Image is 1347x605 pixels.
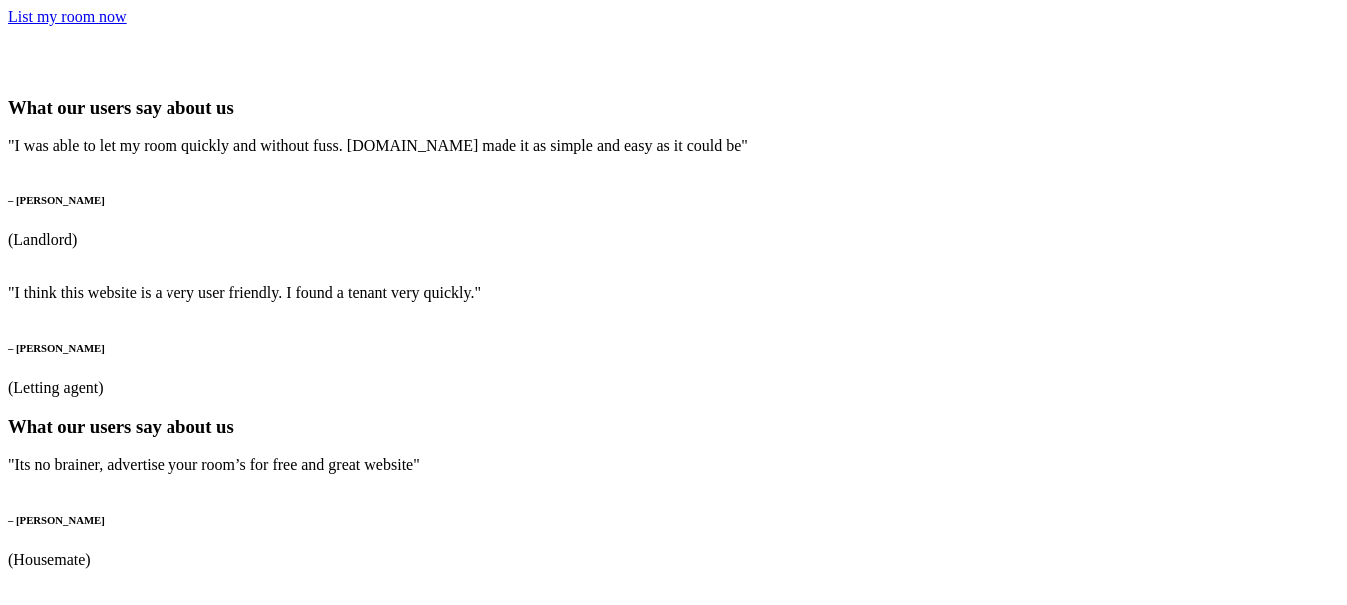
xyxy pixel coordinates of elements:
[8,379,104,396] span: (Letting agent)
[8,456,1339,489] p: "Its no brainer, advertise your room’s for free and great website"
[8,194,1339,206] h6: – [PERSON_NAME]
[8,514,1339,526] h6: – [PERSON_NAME]
[8,8,127,25] a: List my room now
[8,342,1339,354] h6: – [PERSON_NAME]
[8,137,1339,169] p: "I was able to let my room quickly and without fuss. [DOMAIN_NAME] made it as simple and easy as ...
[8,97,1339,119] h3: What our users say about us
[8,284,1339,317] p: "I think this website is a very user friendly. I found a tenant very quickly."
[8,551,91,568] span: (Housemate)
[8,416,1339,438] h3: What our users say about us
[8,26,1339,78] iframe: Customer reviews powered by Trustpilot
[8,231,77,248] span: (Landlord)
